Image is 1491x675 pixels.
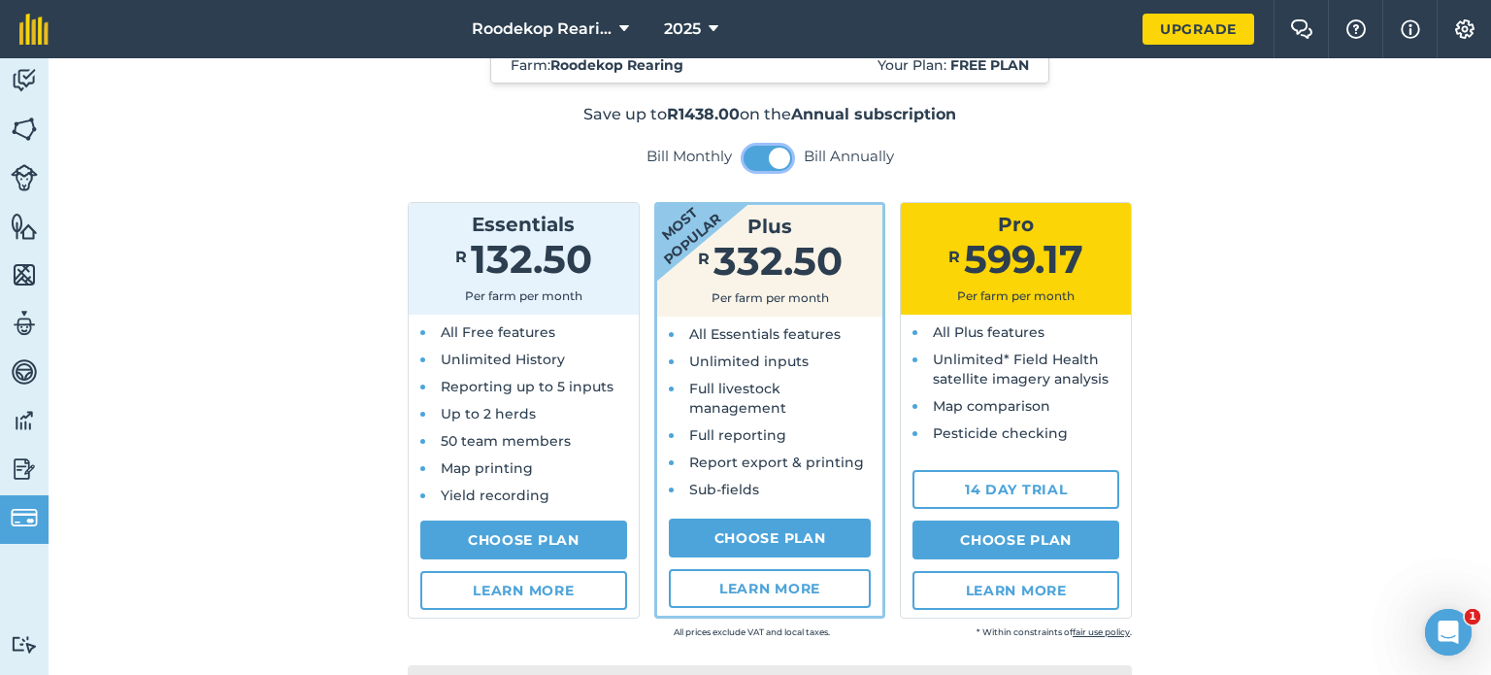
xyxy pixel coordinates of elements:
span: Farm : [511,55,683,75]
span: 599.17 [964,235,1083,283]
img: svg+xml;base64,PD94bWwgdmVyc2lvbj0iMS4wIiBlbmNvZGluZz0idXRmLTgiPz4KPCEtLSBHZW5lcmF0b3I6IEFkb2JlIE... [11,455,38,484]
span: Unlimited* Field Health satellite imagery analysis [933,351,1109,388]
img: svg+xml;base64,PHN2ZyB4bWxucz0iaHR0cDovL3d3dy53My5vcmcvMjAwMC9zdmciIHdpZHRoPSIxNyIgaGVpZ2h0PSIxNy... [1401,17,1420,41]
small: All prices exclude VAT and local taxes. [528,623,830,642]
a: fair use policy [1073,626,1130,637]
img: svg+xml;base64,PD94bWwgdmVyc2lvbj0iMS4wIiBlbmNvZGluZz0idXRmLTgiPz4KPCEtLSBHZW5lcmF0b3I6IEFkb2JlIE... [11,66,38,95]
img: A question mark icon [1344,19,1368,39]
span: All Plus features [933,323,1044,341]
a: Choose Plan [420,521,627,559]
img: svg+xml;base64,PD94bWwgdmVyc2lvbj0iMS4wIiBlbmNvZGluZz0idXRmLTgiPz4KPCEtLSBHZW5lcmF0b3I6IEFkb2JlIE... [11,635,38,654]
span: 332.50 [713,237,843,285]
a: Choose Plan [912,521,1119,559]
span: R [698,250,710,268]
strong: Most popular [599,149,758,296]
strong: Free plan [950,56,1029,74]
span: Per farm per month [957,288,1075,303]
img: svg+xml;base64,PD94bWwgdmVyc2lvbj0iMS4wIiBlbmNvZGluZz0idXRmLTgiPz4KPCEtLSBHZW5lcmF0b3I6IEFkb2JlIE... [11,309,38,338]
span: Sub-fields [689,481,759,498]
img: fieldmargin Logo [19,14,49,45]
span: Per farm per month [465,288,582,303]
label: Bill Monthly [646,147,732,166]
img: A cog icon [1453,19,1476,39]
img: svg+xml;base64,PD94bWwgdmVyc2lvbj0iMS4wIiBlbmNvZGluZz0idXRmLTgiPz4KPCEtLSBHZW5lcmF0b3I6IEFkb2JlIE... [11,164,38,191]
span: Unlimited History [441,351,565,368]
strong: Annual subscription [791,105,956,123]
span: Report export & printing [689,454,864,471]
label: Bill Annually [804,147,894,166]
span: Map comparison [933,397,1050,415]
span: 50 team members [441,432,571,450]
span: Yield recording [441,487,549,504]
span: Full livestock management [689,380,786,417]
a: 14 day trial [912,470,1119,509]
img: svg+xml;base64,PHN2ZyB4bWxucz0iaHR0cDovL3d3dy53My5vcmcvMjAwMC9zdmciIHdpZHRoPSI1NiIgaGVpZ2h0PSI2MC... [11,115,38,144]
span: Reporting up to 5 inputs [441,378,613,395]
span: 2025 [664,17,701,41]
span: Roodekop Rearing [472,17,612,41]
span: Your Plan: [878,55,1029,75]
span: Essentials [472,213,575,236]
iframe: Intercom live chat [1425,609,1472,656]
span: 1 [1465,609,1480,624]
span: All Essentials features [689,325,841,343]
span: Per farm per month [712,290,829,305]
strong: Roodekop Rearing [550,56,683,74]
span: All Free features [441,323,555,341]
span: Up to 2 herds [441,405,536,422]
span: R [948,248,960,266]
a: Upgrade [1143,14,1254,45]
span: Map printing [441,459,533,477]
span: 132.50 [471,235,592,283]
img: svg+xml;base64,PD94bWwgdmVyc2lvbj0iMS4wIiBlbmNvZGluZz0idXRmLTgiPz4KPCEtLSBHZW5lcmF0b3I6IEFkb2JlIE... [11,504,38,531]
a: Learn more [420,571,627,610]
img: Two speech bubbles overlapping with the left bubble in the forefront [1290,19,1313,39]
img: svg+xml;base64,PHN2ZyB4bWxucz0iaHR0cDovL3d3dy53My5vcmcvMjAwMC9zdmciIHdpZHRoPSI1NiIgaGVpZ2h0PSI2MC... [11,212,38,241]
p: Save up to on the [276,103,1265,126]
a: Choose Plan [669,519,872,557]
strong: R1438.00 [667,105,740,123]
small: * Within constraints of . [830,623,1132,642]
img: svg+xml;base64,PD94bWwgdmVyc2lvbj0iMS4wIiBlbmNvZGluZz0idXRmLTgiPz4KPCEtLSBHZW5lcmF0b3I6IEFkb2JlIE... [11,406,38,435]
span: Unlimited inputs [689,353,809,370]
span: R [455,248,467,266]
span: Plus [747,215,792,238]
a: Learn more [669,569,872,608]
a: Learn more [912,571,1119,610]
span: Pro [998,213,1034,236]
img: svg+xml;base64,PD94bWwgdmVyc2lvbj0iMS4wIiBlbmNvZGluZz0idXRmLTgiPz4KPCEtLSBHZW5lcmF0b3I6IEFkb2JlIE... [11,357,38,387]
span: Full reporting [689,426,786,444]
img: svg+xml;base64,PHN2ZyB4bWxucz0iaHR0cDovL3d3dy53My5vcmcvMjAwMC9zdmciIHdpZHRoPSI1NiIgaGVpZ2h0PSI2MC... [11,260,38,289]
span: Pesticide checking [933,424,1068,442]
